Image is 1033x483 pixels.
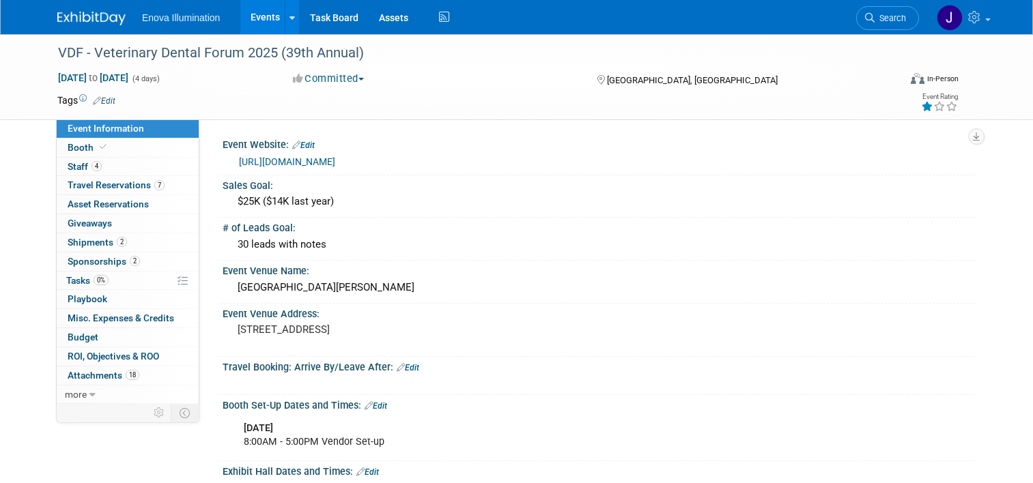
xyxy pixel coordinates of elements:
span: 2 [117,237,127,247]
td: Personalize Event Tab Strip [147,404,171,422]
span: Attachments [68,370,139,381]
div: Event Format [825,71,959,91]
span: 2 [130,256,140,266]
div: $25K ($14K last year) [233,191,965,212]
div: Exhibit Hall Dates and Times: [223,461,976,479]
div: Event Website: [223,134,976,152]
span: Playbook [68,293,107,304]
a: Asset Reservations [57,195,199,214]
span: Tasks [66,275,109,286]
span: Travel Reservations [68,179,165,190]
a: Edit [292,141,315,150]
span: Giveaways [68,218,112,229]
pre: [STREET_ADDRESS] [238,323,522,336]
a: Giveaways [57,214,199,233]
img: Janelle Tlusty [937,5,963,31]
td: Toggle Event Tabs [171,404,199,422]
a: Search [856,6,919,30]
span: Booth [68,142,109,153]
a: Edit [356,467,379,477]
div: # of Leads Goal: [223,218,976,235]
div: Event Venue Address: [223,304,976,321]
a: Event Information [57,119,199,138]
a: more [57,385,199,404]
a: Edit [93,96,115,106]
a: Playbook [57,290,199,308]
a: Edit [365,401,387,411]
i: Booth reservation complete [100,143,107,151]
img: ExhibitDay [57,12,126,25]
a: Tasks0% [57,272,199,290]
div: 8:00AM - 5:00PM Vendor Set-up [234,415,830,456]
a: Booth [57,138,199,157]
span: Event Information [68,123,144,134]
div: Travel Booking: Arrive By/Leave After: [223,357,976,375]
div: Booth Set-Up Dates and Times: [223,395,976,413]
div: Event Rating [921,93,958,100]
span: Staff [68,161,102,172]
span: Search [875,13,906,23]
span: 7 [154,180,165,190]
span: Sponsorships [68,256,140,267]
span: more [65,389,87,400]
span: ROI, Objectives & ROO [68,351,159,362]
span: [DATE] [DATE] [57,72,129,84]
span: Misc. Expenses & Credits [68,312,174,323]
span: 18 [126,370,139,380]
span: 4 [91,161,102,171]
span: Budget [68,332,98,342]
a: Attachments18 [57,366,199,385]
a: Edit [397,363,419,372]
span: 0% [94,275,109,285]
span: Enova Illumination [142,12,220,23]
a: Staff4 [57,158,199,176]
span: (4 days) [131,74,160,83]
a: Misc. Expenses & Credits [57,309,199,327]
span: Asset Reservations [68,199,149,209]
a: ROI, Objectives & ROO [57,347,199,366]
button: Committed [288,72,369,86]
span: [GEOGRAPHIC_DATA], [GEOGRAPHIC_DATA] [607,75,778,85]
span: to [87,72,100,83]
div: In-Person [926,74,959,84]
b: [DATE] [244,422,273,434]
img: Format-Inperson.png [911,73,924,84]
a: Sponsorships2 [57,252,199,271]
div: VDF - Veterinary Dental Forum 2025 (39th Annual) [53,41,882,65]
div: 30 leads with notes [233,234,965,255]
div: Sales Goal: [223,175,976,192]
span: Shipments [68,237,127,248]
a: Travel Reservations7 [57,176,199,194]
a: Shipments2 [57,233,199,252]
a: [URL][DOMAIN_NAME] [239,156,335,167]
div: Event Venue Name: [223,261,976,278]
div: [GEOGRAPHIC_DATA][PERSON_NAME] [233,277,965,298]
td: Tags [57,93,115,107]
a: Budget [57,328,199,347]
